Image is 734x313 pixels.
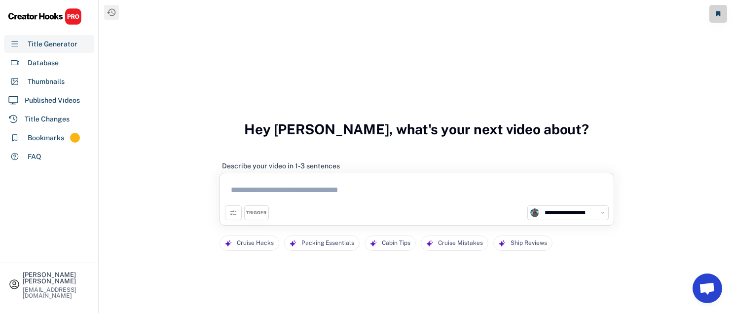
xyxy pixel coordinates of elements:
div: Bookmarks [28,133,64,143]
img: CHPRO%20Logo.svg [8,8,82,25]
img: unnamed.jpg [530,208,539,217]
div: Title Generator [28,39,77,49]
div: Cabin Tips [382,236,410,250]
div: Cruise Hacks [237,236,274,250]
a: Open chat [693,274,722,303]
div: [EMAIL_ADDRESS][DOMAIN_NAME] [23,287,90,299]
div: [PERSON_NAME] [PERSON_NAME] [23,272,90,284]
div: Title Changes [25,114,70,124]
div: TRIGGER [246,210,266,216]
div: Thumbnails [28,77,65,87]
div: Ship Reviews [511,236,547,250]
div: Database [28,58,59,68]
h3: Hey [PERSON_NAME], what's your next video about? [244,111,589,148]
div: Cruise Mistakes [438,236,483,250]
div: FAQ [28,152,41,162]
div: Describe your video in 1-3 sentences [222,161,340,170]
div: Published Videos [25,95,80,106]
div: Packing Essentials [301,236,354,250]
